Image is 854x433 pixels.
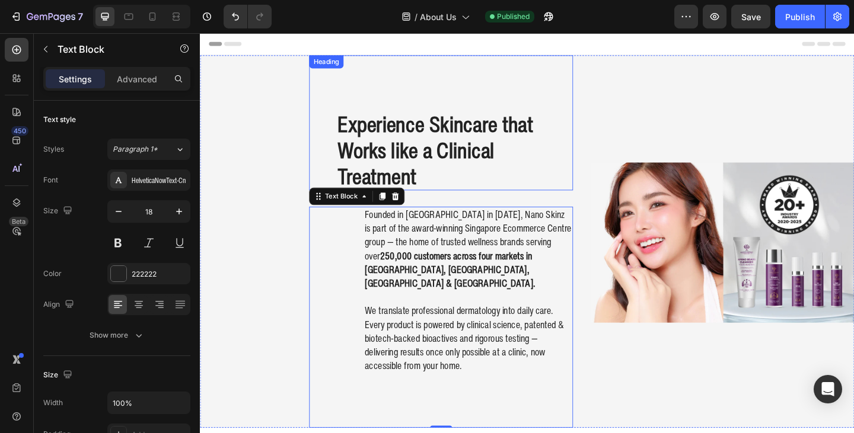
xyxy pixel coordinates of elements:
[43,325,190,346] button: Show more
[9,217,28,226] div: Beta
[78,9,83,24] p: 7
[43,268,62,279] div: Color
[785,11,815,23] div: Publish
[43,144,64,155] div: Styles
[497,11,530,22] span: Published
[200,33,854,433] iframe: Design area
[108,392,190,413] input: Auto
[113,144,158,155] span: Paragraph 1*
[425,141,712,316] img: gempages_577943635312509456-cd0a462e-1ecc-4b51-9054-0ad08781a696.webp
[43,175,58,185] div: Font
[59,73,92,85] p: Settings
[814,375,842,403] div: Open Intercom Messenger
[224,5,272,28] div: Undo/Redo
[420,11,457,23] span: About Us
[58,42,158,56] p: Text Block
[132,175,187,186] div: HelveticaNowText-Cn
[117,73,157,85] p: Advanced
[415,11,418,23] span: /
[11,126,28,136] div: 450
[43,367,75,383] div: Size
[107,139,190,160] button: Paragraph 1*
[43,114,76,125] div: Text style
[741,12,761,22] span: Save
[43,297,77,313] div: Align
[5,5,88,28] button: 7
[132,269,187,280] div: 222222
[43,397,63,408] div: Width
[43,203,75,219] div: Size
[90,329,145,341] div: Show more
[775,5,825,28] button: Publish
[731,5,770,28] button: Save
